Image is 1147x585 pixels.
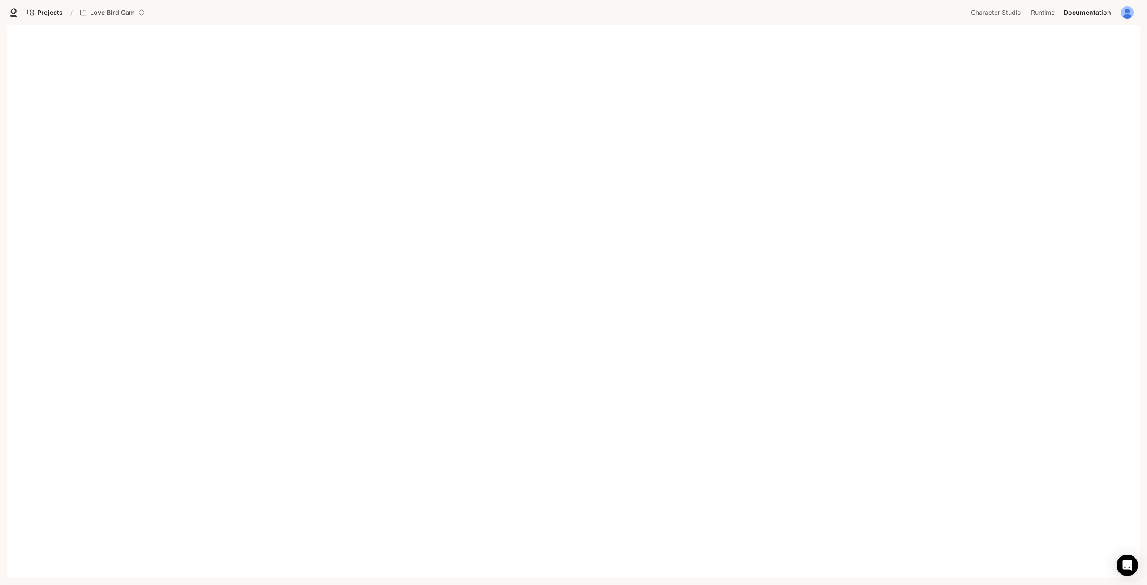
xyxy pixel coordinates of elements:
[37,9,63,17] span: Projects
[1118,4,1136,22] button: User avatar
[1031,7,1055,18] span: Runtime
[1121,6,1134,19] img: User avatar
[1060,4,1115,22] a: Documentation
[1026,4,1059,22] a: Runtime
[23,4,67,22] a: Go to projects
[67,8,76,17] div: /
[90,9,135,17] p: Love Bird Cam
[76,4,149,22] button: Open workspace menu
[1117,555,1138,576] div: Open Intercom Messenger
[966,4,1026,22] a: Character Studio
[7,25,1140,585] iframe: Documentation
[1064,7,1111,18] span: Documentation
[971,7,1021,18] span: Character Studio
